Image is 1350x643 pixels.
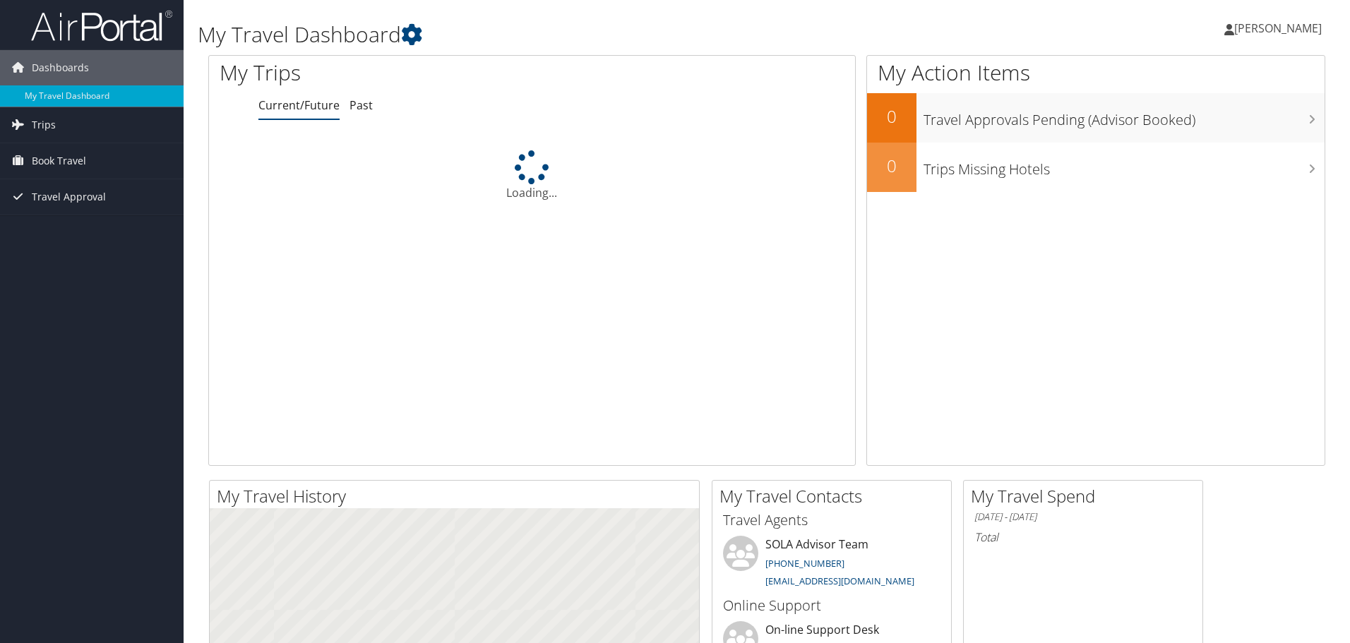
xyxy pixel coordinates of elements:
span: Dashboards [32,50,89,85]
h6: [DATE] - [DATE] [974,510,1192,524]
span: Travel Approval [32,179,106,215]
div: Loading... [209,150,855,201]
a: 0Travel Approvals Pending (Advisor Booked) [867,93,1325,143]
a: [EMAIL_ADDRESS][DOMAIN_NAME] [765,575,914,587]
li: SOLA Advisor Team [716,536,948,594]
h2: My Travel Contacts [719,484,951,508]
a: 0Trips Missing Hotels [867,143,1325,192]
h3: Travel Approvals Pending (Advisor Booked) [924,103,1325,130]
h6: Total [974,529,1192,545]
span: [PERSON_NAME] [1234,20,1322,36]
h1: My Trips [220,58,575,88]
h2: 0 [867,154,916,178]
span: Book Travel [32,143,86,179]
h3: Trips Missing Hotels [924,152,1325,179]
a: [PERSON_NAME] [1224,7,1336,49]
h1: My Travel Dashboard [198,20,957,49]
a: Past [350,97,373,113]
h3: Online Support [723,596,940,615]
span: Trips [32,107,56,143]
a: [PHONE_NUMBER] [765,557,844,570]
h3: Travel Agents [723,510,940,530]
a: Current/Future [258,97,340,113]
h1: My Action Items [867,58,1325,88]
h2: My Travel History [217,484,699,508]
img: airportal-logo.png [31,9,172,42]
h2: 0 [867,104,916,128]
h2: My Travel Spend [971,484,1202,508]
